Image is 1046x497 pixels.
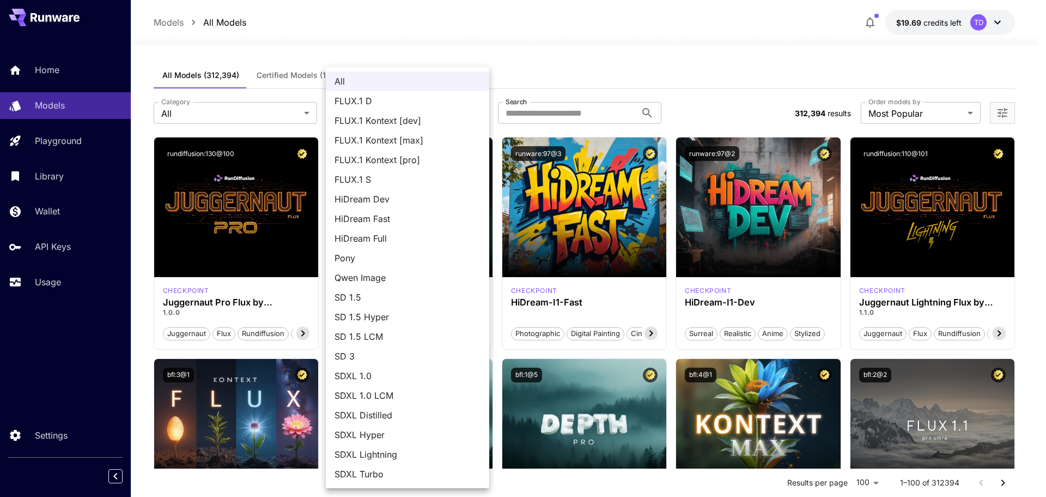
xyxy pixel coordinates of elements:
span: SDXL Hyper [335,428,481,441]
span: SD 3 [335,350,481,363]
span: HiDream Fast [335,212,481,225]
span: SDXL 1.0 LCM [335,389,481,402]
span: SD 1.5 Hyper [335,310,481,324]
span: FLUX.1 Kontext [dev] [335,114,481,127]
span: All [335,75,481,88]
span: HiDream Dev [335,193,481,206]
span: FLUX.1 S [335,173,481,186]
span: SD 1.5 [335,291,481,304]
span: Qwen Image [335,271,481,284]
span: Pony [335,252,481,265]
span: SDXL 1.0 [335,369,481,382]
span: HiDream Full [335,232,481,245]
span: FLUX.1 Kontext [pro] [335,153,481,166]
span: SDXL Turbo [335,468,481,481]
span: SD 1.5 LCM [335,330,481,343]
span: FLUX.1 D [335,94,481,107]
span: SDXL Distilled [335,409,481,422]
span: FLUX.1 Kontext [max] [335,134,481,147]
span: SDXL Lightning [335,448,481,461]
